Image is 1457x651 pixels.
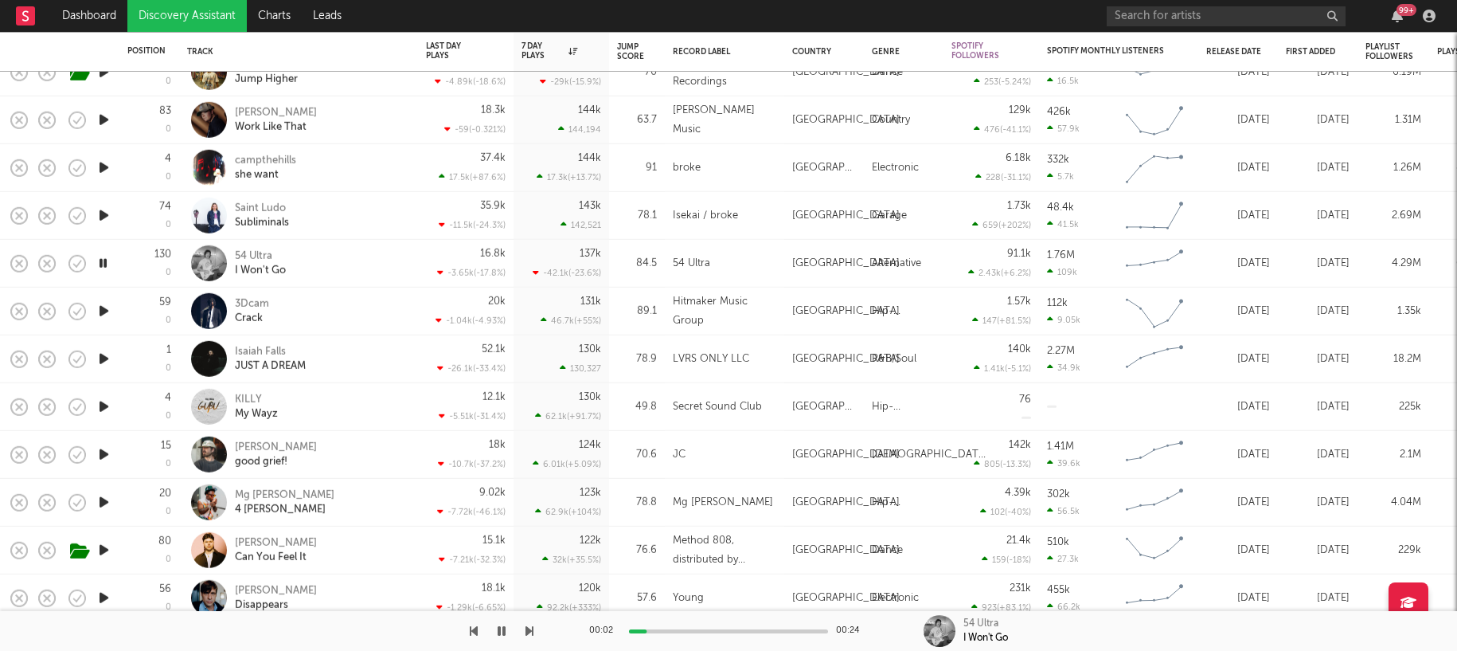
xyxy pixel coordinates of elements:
[235,392,278,421] a: KILLYMy Wayz
[1047,601,1080,611] div: 66.2k
[235,72,317,86] div: Jump Higher
[166,269,171,277] div: 0
[482,392,506,402] div: 12.1k
[1286,397,1350,416] div: [DATE]
[541,316,601,326] div: 46.7k ( +55 % )
[951,41,1007,61] div: Spotify Followers
[235,249,286,263] div: 54 Ultra
[617,206,657,225] div: 78.1
[235,488,334,502] div: Mg [PERSON_NAME]
[165,392,171,402] div: 4
[1286,253,1350,273] div: [DATE]
[580,296,601,307] div: 131k
[1286,492,1350,512] div: [DATE]
[235,440,317,454] div: [PERSON_NAME]
[673,445,686,464] div: JC
[673,253,710,273] div: 54 Ultra
[872,62,903,81] div: Dance
[580,488,601,498] div: 123k
[872,110,910,129] div: Country
[617,158,657,177] div: 91
[166,125,171,134] div: 0
[235,201,289,229] a: Saint LudoSubliminals
[235,502,334,516] div: 4 [PERSON_NAME]
[166,77,171,86] div: 0
[439,220,506,230] div: -11.5k ( -24.3 % )
[426,41,482,61] div: Last Day Plays
[1119,482,1190,522] svg: Chart title
[673,292,776,330] div: Hitmaker Music Group
[535,507,601,517] div: 62.9k ( +104 % )
[1286,588,1350,607] div: [DATE]
[974,124,1031,135] div: 476 ( -41.1 % )
[1047,345,1075,355] div: 2.27M
[1206,253,1270,273] div: [DATE]
[1019,394,1031,405] div: 76
[1047,106,1071,116] div: 426k
[1047,553,1079,563] div: 27.3k
[439,172,506,182] div: 17.5k ( +87.6 % )
[1286,301,1350,320] div: [DATE]
[617,588,657,607] div: 57.6
[673,206,738,225] div: Isekai / broke
[1206,588,1270,607] div: [DATE]
[235,153,296,167] div: campthehills
[617,42,644,61] div: Jump Score
[792,540,900,559] div: [GEOGRAPHIC_DATA]
[439,555,506,565] div: -7.21k ( -32.3 % )
[560,363,601,374] div: 130,327
[235,488,334,516] a: Mg [PERSON_NAME]4 [PERSON_NAME]
[1047,536,1069,547] div: 510k
[1119,147,1190,187] svg: Chart title
[1365,301,1421,320] div: 1.35k
[533,268,601,278] div: -42.1k ( -23.6 % )
[1047,362,1080,372] div: 34.9k
[1007,201,1031,211] div: 1.73k
[166,344,171,355] div: 1
[1365,397,1421,416] div: 225k
[617,301,657,320] div: 89.1
[1119,578,1190,618] svg: Chart title
[535,411,601,422] div: 62.1k ( +91.7 % )
[1365,158,1421,177] div: 1.26M
[1119,291,1190,331] svg: Chart title
[1206,110,1270,129] div: [DATE]
[974,76,1031,87] div: 253 ( -5.24 % )
[482,583,506,594] div: 18.1k
[166,316,171,325] div: 0
[235,392,278,406] div: KILLY
[872,301,936,320] div: Hip-Hop/Rap
[1365,445,1421,464] div: 2.1M
[1047,249,1075,260] div: 1.76M
[480,249,506,259] div: 16.8k
[872,540,903,559] div: Dance
[1047,75,1079,85] div: 16.5k
[579,583,601,594] div: 120k
[127,46,166,56] div: Position
[482,344,506,355] div: 52.1k
[1047,457,1080,468] div: 39.6k
[963,617,998,631] div: 54 Ultra
[1365,62,1421,81] div: 6.19M
[673,349,749,368] div: LVRS ONLY LLC
[1365,253,1421,273] div: 4.29M
[1119,195,1190,235] svg: Chart title
[159,488,171,498] div: 20
[872,206,907,225] div: Garage
[617,397,657,416] div: 49.8
[872,397,936,416] div: Hip-Hop/Rap
[166,555,171,564] div: 0
[792,397,856,416] div: [GEOGRAPHIC_DATA]
[1119,434,1190,474] svg: Chart title
[558,124,601,135] div: 144,194
[166,364,171,373] div: 0
[578,105,601,116] div: 144k
[1047,171,1074,181] div: 5.7k
[159,105,171,116] div: 83
[235,296,269,311] div: 3Dcam
[482,535,506,546] div: 15.1k
[1286,62,1350,81] div: [DATE]
[974,459,1031,469] div: 805 ( -13.3 % )
[1206,206,1270,225] div: [DATE]
[235,105,317,134] a: [PERSON_NAME]Work Like That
